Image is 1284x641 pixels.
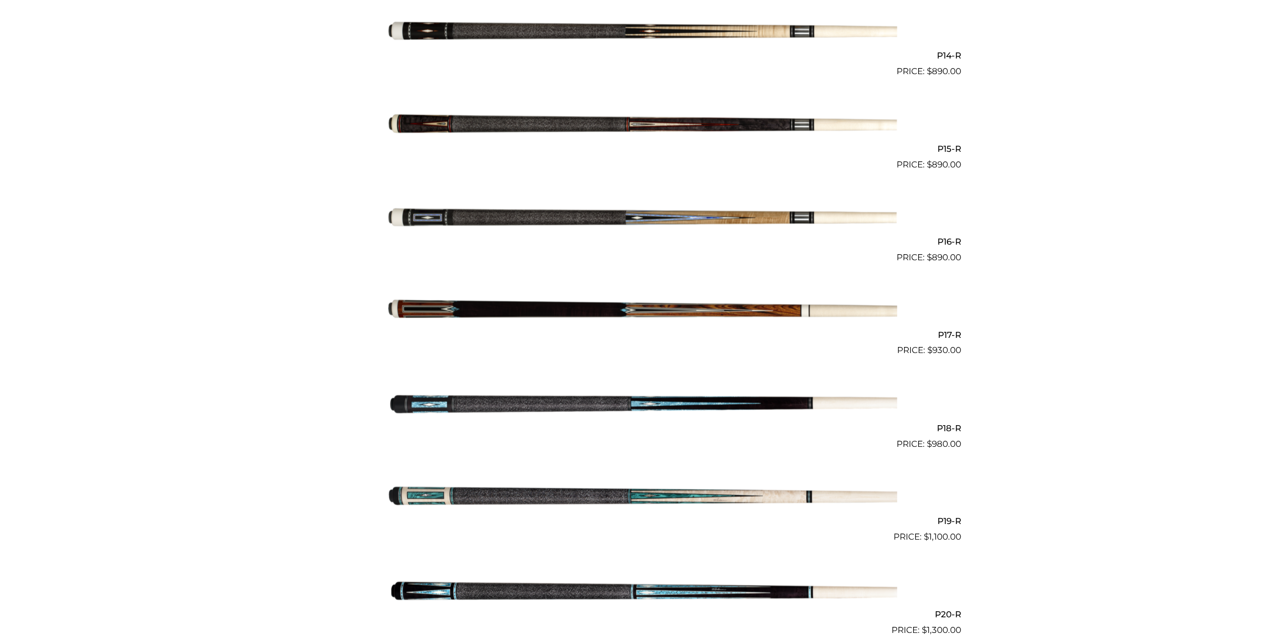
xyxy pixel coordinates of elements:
[323,418,961,437] h2: P18-R
[323,46,961,65] h2: P14-R
[323,232,961,251] h2: P16-R
[323,82,961,171] a: P15-R $890.00
[323,361,961,450] a: P18-R $980.00
[924,531,929,541] span: $
[323,511,961,530] h2: P19-R
[922,624,927,634] span: $
[927,345,932,355] span: $
[387,547,897,632] img: P20-R
[323,139,961,158] h2: P15-R
[927,66,961,76] bdi: 890.00
[387,268,897,353] img: P17-R
[927,66,932,76] span: $
[927,345,961,355] bdi: 930.00
[927,159,961,169] bdi: 890.00
[927,438,932,448] span: $
[387,454,897,539] img: P19-R
[924,531,961,541] bdi: 1,100.00
[387,82,897,167] img: P15-R
[323,325,961,344] h2: P17-R
[323,547,961,636] a: P20-R $1,300.00
[323,604,961,623] h2: P20-R
[387,176,897,260] img: P16-R
[922,624,961,634] bdi: 1,300.00
[323,176,961,264] a: P16-R $890.00
[387,361,897,446] img: P18-R
[927,438,961,448] bdi: 980.00
[927,159,932,169] span: $
[927,252,932,262] span: $
[927,252,961,262] bdi: 890.00
[323,268,961,357] a: P17-R $930.00
[323,454,961,543] a: P19-R $1,100.00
